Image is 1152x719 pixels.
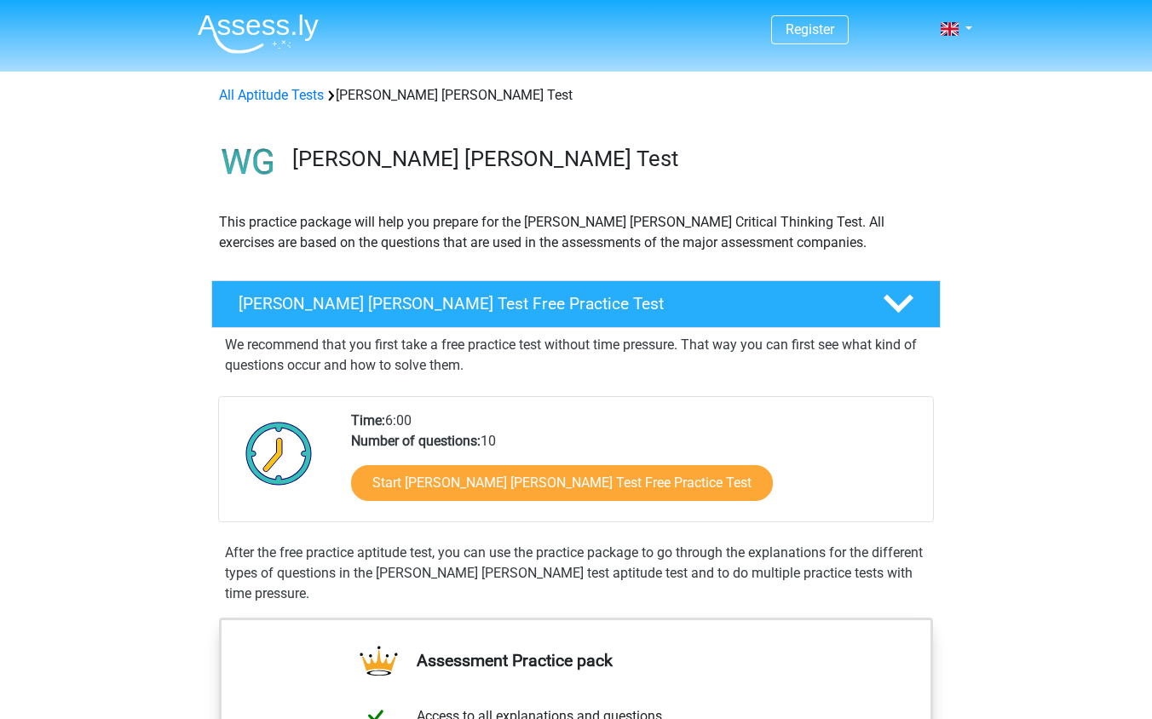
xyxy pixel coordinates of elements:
[198,14,319,54] img: Assessly
[219,87,324,103] a: All Aptitude Tests
[225,335,927,376] p: We recommend that you first take a free practice test without time pressure. That way you can fir...
[351,412,385,429] b: Time:
[786,21,834,37] a: Register
[218,543,934,604] div: After the free practice aptitude test, you can use the practice package to go through the explana...
[212,85,940,106] div: [PERSON_NAME] [PERSON_NAME] Test
[219,212,933,253] p: This practice package will help you prepare for the [PERSON_NAME] [PERSON_NAME] Critical Thinking...
[338,411,932,521] div: 6:00 10
[351,433,481,449] b: Number of questions:
[239,294,855,313] h4: [PERSON_NAME] [PERSON_NAME] Test Free Practice Test
[292,146,927,172] h3: [PERSON_NAME] [PERSON_NAME] Test
[351,465,773,501] a: Start [PERSON_NAME] [PERSON_NAME] Test Free Practice Test
[236,411,322,496] img: Clock
[204,280,948,328] a: [PERSON_NAME] [PERSON_NAME] Test Free Practice Test
[212,126,285,198] img: watson glaser test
